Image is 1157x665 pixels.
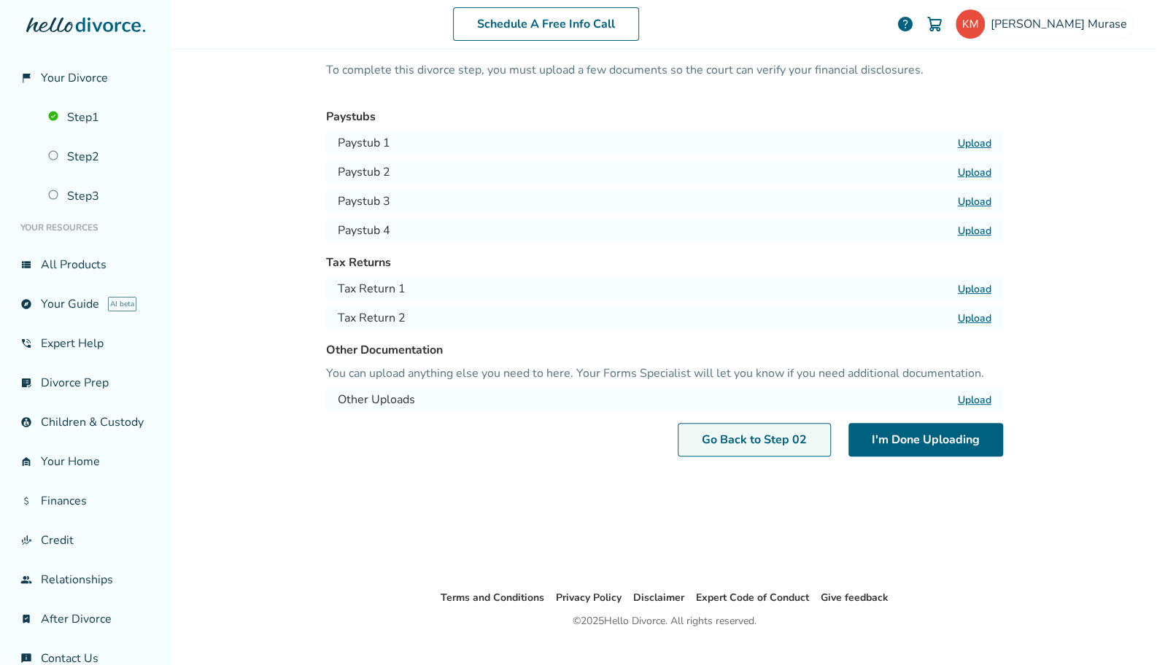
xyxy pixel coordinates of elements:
span: Your Divorce [41,70,108,86]
a: view_listAll Products [12,248,160,281]
button: I'm Done Uploading [848,423,1003,456]
label: Upload [958,136,991,150]
iframe: Chat Widget [1084,595,1157,665]
a: Privacy Policy [556,591,622,604]
span: account_child [20,416,32,428]
span: explore [20,298,32,310]
a: attach_moneyFinances [12,484,160,518]
span: [PERSON_NAME] Murase [991,16,1133,32]
h4: Tax Return 2 [338,309,406,327]
a: Terms and Conditions [441,591,544,604]
a: flag_2Your Divorce [12,61,160,95]
h3: Paystubs [326,108,1003,125]
img: katsu610@gmail.com [956,9,985,39]
span: view_list [20,259,32,271]
a: garage_homeYour Home [12,445,160,478]
p: To complete this divorce step, you must upload a few documents so the court can verify your finan... [326,61,1003,96]
h4: Other Uploads [338,391,415,408]
a: Step3 [39,179,160,213]
label: Upload [958,393,991,407]
a: phone_in_talkExpert Help [12,327,160,360]
h3: Other Documentation [326,341,1003,359]
h4: Paystub 4 [338,222,390,239]
a: list_alt_checkDivorce Prep [12,366,160,400]
a: exploreYour GuideAI beta [12,287,160,321]
a: account_childChildren & Custody [12,405,160,439]
p: You can upload anything else you need to here. Your Forms Specialist will let you know if you nee... [326,365,1003,382]
label: Upload [958,195,991,209]
a: Go Back to Step 02 [678,423,831,456]
span: finance_mode [20,534,32,546]
a: finance_modeCredit [12,524,160,557]
a: groupRelationships [12,563,160,596]
span: attach_money [20,495,32,507]
h4: Tax Return 1 [338,280,406,297]
a: help [897,15,914,33]
span: chat_info [20,653,32,664]
label: Upload [958,311,991,325]
label: Upload [958,166,991,179]
a: Step1 [39,101,160,134]
label: Upload [958,282,991,296]
span: phone_in_talk [20,338,32,349]
span: bookmark_check [20,613,32,625]
span: flag_2 [20,72,32,84]
h3: Tax Returns [326,254,1003,271]
span: list_alt_check [20,377,32,389]
li: Give feedback [821,589,889,607]
img: Cart [926,15,943,33]
li: Your Resources [12,213,160,242]
h4: Paystub 1 [338,134,390,152]
label: Upload [958,224,991,238]
a: bookmark_checkAfter Divorce [12,602,160,636]
h4: Paystub 3 [338,192,390,210]
h4: Paystub 2 [338,163,390,181]
a: Step2 [39,140,160,174]
span: AI beta [108,297,136,311]
a: Expert Code of Conduct [696,591,809,604]
li: Disclaimer [633,589,684,607]
div: © 2025 Hello Divorce. All rights reserved. [573,612,756,630]
span: group [20,574,32,586]
a: Schedule A Free Info Call [453,7,639,41]
span: garage_home [20,456,32,467]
